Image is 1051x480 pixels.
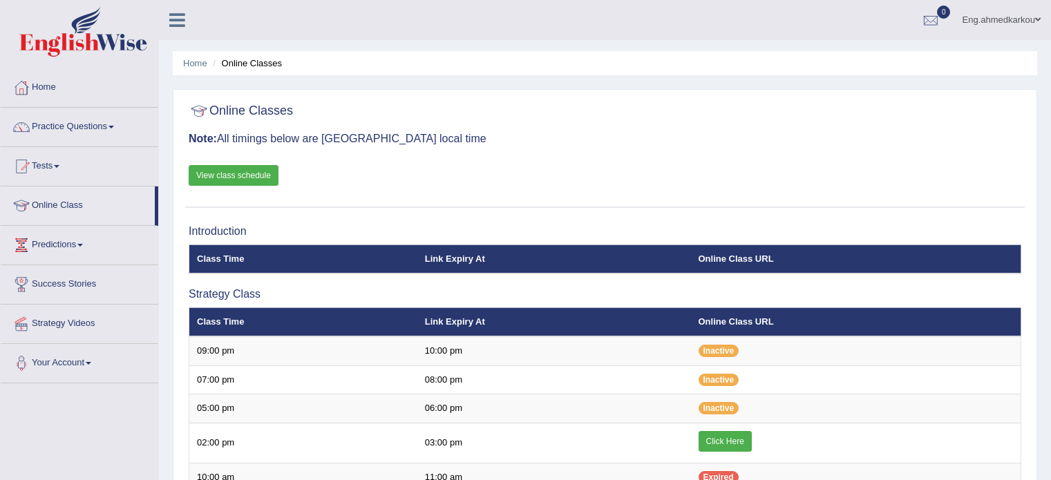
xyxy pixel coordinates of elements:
[1,186,155,221] a: Online Class
[1,108,158,142] a: Practice Questions
[691,307,1021,336] th: Online Class URL
[1,344,158,378] a: Your Account
[1,147,158,182] a: Tests
[189,101,293,122] h2: Online Classes
[691,244,1021,273] th: Online Class URL
[417,394,691,423] td: 06:00 pm
[699,431,752,452] a: Click Here
[417,365,691,394] td: 08:00 pm
[189,336,417,365] td: 09:00 pm
[937,6,951,19] span: 0
[1,226,158,260] a: Predictions
[1,68,158,103] a: Home
[189,133,217,144] b: Note:
[417,244,691,273] th: Link Expiry At
[189,225,1021,238] h3: Introduction
[189,288,1021,300] h3: Strategy Class
[417,423,691,463] td: 03:00 pm
[1,265,158,300] a: Success Stories
[189,133,1021,145] h3: All timings below are [GEOGRAPHIC_DATA] local time
[189,244,417,273] th: Class Time
[189,307,417,336] th: Class Time
[417,336,691,365] td: 10:00 pm
[1,305,158,339] a: Strategy Videos
[417,307,691,336] th: Link Expiry At
[183,58,207,68] a: Home
[189,365,417,394] td: 07:00 pm
[189,165,278,186] a: View class schedule
[189,423,417,463] td: 02:00 pm
[189,394,417,423] td: 05:00 pm
[699,374,739,386] span: Inactive
[699,402,739,414] span: Inactive
[699,345,739,357] span: Inactive
[209,57,282,70] li: Online Classes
